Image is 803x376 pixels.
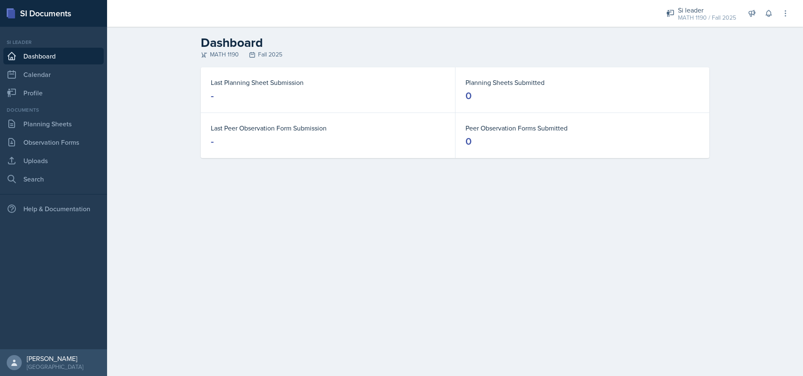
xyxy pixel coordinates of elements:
[678,5,736,15] div: Si leader
[3,200,104,217] div: Help & Documentation
[211,89,214,102] div: -
[3,106,104,114] div: Documents
[211,77,445,87] dt: Last Planning Sheet Submission
[211,135,214,148] div: -
[3,115,104,132] a: Planning Sheets
[3,134,104,151] a: Observation Forms
[201,50,709,59] div: MATH 1190 Fall 2025
[3,48,104,64] a: Dashboard
[211,123,445,133] dt: Last Peer Observation Form Submission
[3,84,104,101] a: Profile
[678,13,736,22] div: MATH 1190 / Fall 2025
[465,123,699,133] dt: Peer Observation Forms Submitted
[27,354,83,363] div: [PERSON_NAME]
[27,363,83,371] div: [GEOGRAPHIC_DATA]
[465,89,472,102] div: 0
[3,171,104,187] a: Search
[465,77,699,87] dt: Planning Sheets Submitted
[465,135,472,148] div: 0
[3,38,104,46] div: Si leader
[201,35,709,50] h2: Dashboard
[3,152,104,169] a: Uploads
[3,66,104,83] a: Calendar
